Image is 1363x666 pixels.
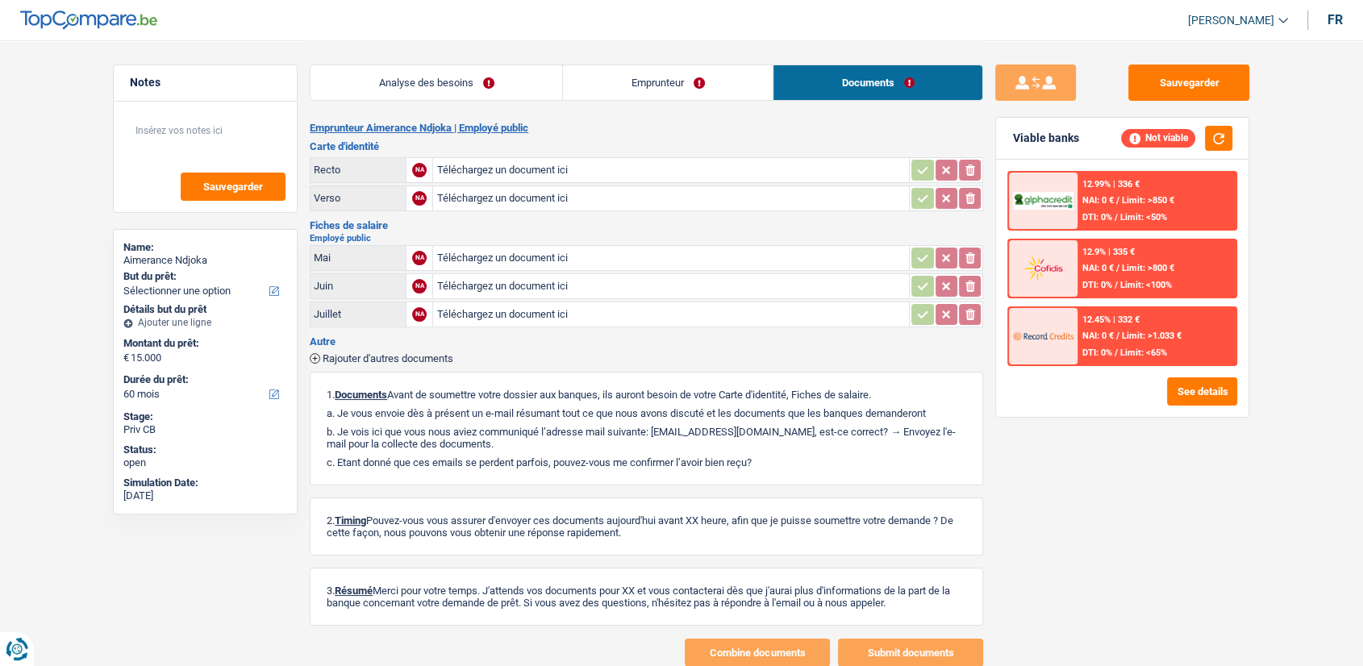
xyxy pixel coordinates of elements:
[1082,179,1140,189] div: 12.99% | 336 €
[773,65,982,100] a: Documents
[412,279,427,293] div: NA
[1013,321,1073,351] img: Record Credits
[314,280,402,292] div: Juin
[1082,247,1135,257] div: 12.9% | 335 €
[412,191,427,206] div: NA
[1115,212,1118,223] span: /
[1116,195,1119,206] span: /
[327,426,966,450] p: b. Je vois ici que vous nous aviez communiqué l’adresse mail suivante: [EMAIL_ADDRESS][DOMAIN_NA...
[1082,212,1112,223] span: DTI: 0%
[327,514,966,539] p: 2. Pouvez-vous vous assurer d'envoyer ces documents aujourd'hui avant XX heure, afin que je puiss...
[1120,280,1172,290] span: Limit: <100%
[1167,377,1237,406] button: See details
[1188,14,1274,27] span: [PERSON_NAME]
[130,76,281,89] h5: Notes
[1121,129,1195,147] div: Not viable
[123,443,287,456] div: Status:
[123,241,287,254] div: Name:
[327,389,966,401] p: 1. Avant de soumettre votre dossier aux banques, ils auront besoin de votre Carte d'identité, Fic...
[203,181,263,192] span: Sauvegarder
[123,254,287,267] div: Aimerance Ndjoka
[310,353,453,364] button: Rajouter d'autres documents
[335,514,366,527] span: Timing
[1082,314,1140,325] div: 12.45% | 332 €
[314,192,402,204] div: Verso
[123,270,284,283] label: But du prêt:
[310,234,983,243] h2: Employé public
[335,389,387,401] span: Documents
[1116,331,1119,341] span: /
[1082,348,1112,358] span: DTI: 0%
[123,337,284,350] label: Montant du prêt:
[1115,348,1118,358] span: /
[327,456,966,468] p: c. Etant donné que ces emails se perdent parfois, pouvez-vous me confirmer l’avoir bien reçu?
[1128,65,1249,101] button: Sauvegarder
[123,352,129,364] span: €
[123,317,287,328] div: Ajouter une ligne
[1013,192,1073,210] img: AlphaCredit
[1082,331,1114,341] span: NAI: 0 €
[123,303,287,316] div: Détails but du prêt
[1175,7,1288,34] a: [PERSON_NAME]
[314,252,402,264] div: Mai
[1328,12,1343,27] div: fr
[310,220,983,231] h3: Fiches de salaire
[327,407,966,419] p: a. Je vous envoie dès à présent un e-mail résumant tout ce que nous avons discuté et les doc...
[314,308,402,320] div: Juillet
[1122,331,1182,341] span: Limit: >1.033 €
[310,141,983,152] h3: Carte d'identité
[123,410,287,423] div: Stage:
[310,336,983,347] h3: Autre
[1116,263,1119,273] span: /
[123,423,287,436] div: Priv CB
[310,122,983,135] h2: Emprunteur Aimerance Ndjoka | Employé public
[412,307,427,322] div: NA
[1120,348,1167,358] span: Limit: <65%
[181,173,286,201] button: Sauvegarder
[1120,212,1167,223] span: Limit: <50%
[123,489,287,502] div: [DATE]
[327,585,966,609] p: 3. Merci pour votre temps. J'attends vos documents pour XX et vous contacterai dès que j'aurai p...
[335,585,373,597] span: Résumé
[1115,280,1118,290] span: /
[563,65,773,100] a: Emprunteur
[1082,280,1112,290] span: DTI: 0%
[412,163,427,177] div: NA
[1013,253,1073,283] img: Cofidis
[123,373,284,386] label: Durée du prêt:
[412,251,427,265] div: NA
[314,164,402,176] div: Recto
[1082,195,1114,206] span: NAI: 0 €
[20,10,157,30] img: TopCompare Logo
[123,456,287,469] div: open
[1082,263,1114,273] span: NAI: 0 €
[323,353,453,364] span: Rajouter d'autres documents
[311,65,562,100] a: Analyse des besoins
[1012,131,1078,145] div: Viable banks
[1122,195,1174,206] span: Limit: >850 €
[1122,263,1174,273] span: Limit: >800 €
[123,477,287,489] div: Simulation Date:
